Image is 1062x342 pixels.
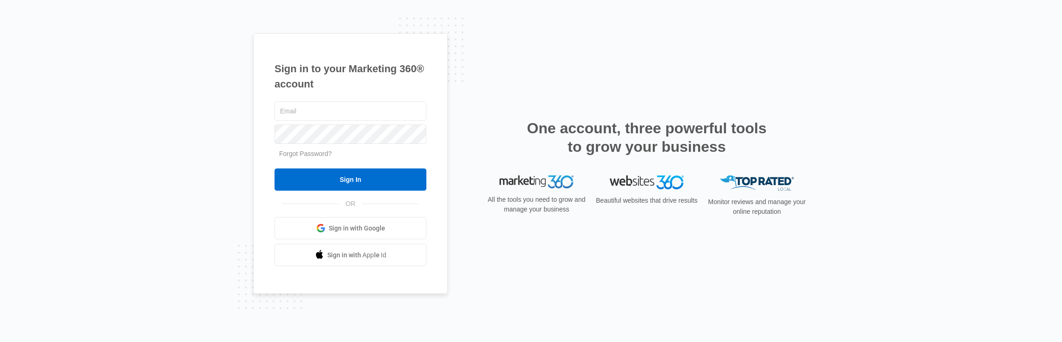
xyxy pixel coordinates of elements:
[275,244,426,266] a: Sign in with Apple Id
[327,250,387,260] span: Sign in with Apple Id
[485,195,588,214] p: All the tools you need to grow and manage your business
[524,119,769,156] h2: One account, three powerful tools to grow your business
[339,199,362,209] span: OR
[595,196,699,205] p: Beautiful websites that drive results
[275,217,426,239] a: Sign in with Google
[279,150,332,157] a: Forgot Password?
[720,175,794,191] img: Top Rated Local
[329,224,385,233] span: Sign in with Google
[610,175,684,189] img: Websites 360
[705,197,809,217] p: Monitor reviews and manage your online reputation
[500,175,574,188] img: Marketing 360
[275,101,426,121] input: Email
[275,61,426,92] h1: Sign in to your Marketing 360® account
[275,168,426,191] input: Sign In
